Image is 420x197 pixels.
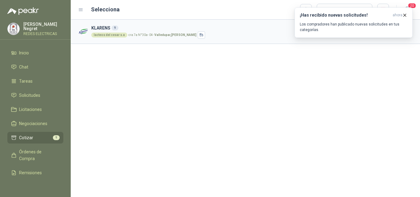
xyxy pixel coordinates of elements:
[7,167,63,179] a: Remisiones
[393,13,402,18] span: ahora
[19,134,33,141] span: Cotizar
[112,26,118,30] div: 9
[317,4,372,16] button: Cargar cotizaciones
[7,7,39,15] img: Logo peakr
[7,61,63,73] a: Chat
[91,25,367,31] h3: KLARENS
[7,146,63,164] a: Órdenes de Compra
[408,3,416,9] span: 20
[402,4,413,15] button: 20
[7,89,63,101] a: Solicitudes
[23,22,63,31] p: [PERSON_NAME] Negret
[23,32,63,36] p: REDES ELECTRICAS
[19,64,28,70] span: Chat
[19,169,42,176] span: Remisiones
[53,135,60,140] span: 9
[91,5,120,14] h2: Selecciona
[8,23,19,35] img: Company Logo
[78,26,89,37] img: Company Logo
[19,78,33,85] span: Tareas
[19,148,57,162] span: Órdenes de Compra
[300,13,390,18] h3: ¡Has recibido nuevas solicitudes!
[7,181,63,193] a: Configuración
[7,104,63,115] a: Licitaciones
[154,33,196,37] strong: Valledupar , [PERSON_NAME]
[295,7,413,38] button: ¡Has recibido nuevas solicitudes!ahora Los compradores han publicado nuevas solicitudes en tus ca...
[7,132,63,144] a: Cotizar9
[7,118,63,129] a: Negociaciones
[7,47,63,59] a: Inicio
[19,49,29,56] span: Inicio
[129,33,196,37] p: cra 7a N°30a- 04 -
[19,120,47,127] span: Negociaciones
[300,22,407,33] p: Los compradores han publicado nuevas solicitudes en tus categorías.
[7,75,63,87] a: Tareas
[19,106,42,113] span: Licitaciones
[91,33,127,37] div: lacteos del cesar s.a
[19,92,40,99] span: Solicitudes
